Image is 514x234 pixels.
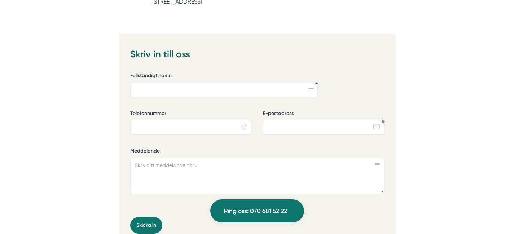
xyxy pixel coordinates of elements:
label: Telefonnummer [130,110,251,119]
div: Obligatoriskt [382,120,385,123]
button: Skicka in [130,217,162,234]
span: Ring oss: 070 681 52 22 [224,206,287,216]
h3: Skriv in till oss [130,45,384,65]
label: Fullständigt namn [130,72,318,81]
label: Meddelande [130,147,384,156]
a: Ring oss: 070 681 52 22 [210,199,304,222]
div: Obligatoriskt [315,82,318,85]
label: E-postadress [263,110,384,119]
